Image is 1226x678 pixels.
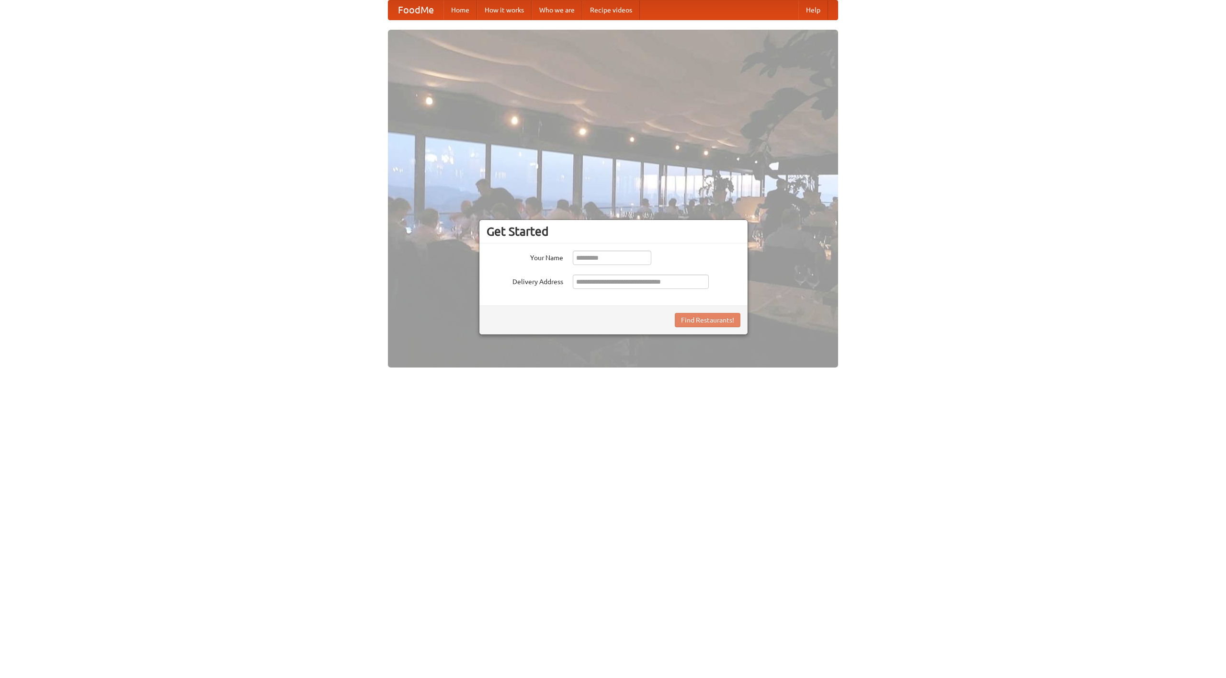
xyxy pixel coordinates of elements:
h3: Get Started [487,224,740,239]
a: FoodMe [388,0,443,20]
a: Recipe videos [582,0,640,20]
label: Your Name [487,251,563,263]
a: Home [443,0,477,20]
label: Delivery Address [487,275,563,287]
a: Help [798,0,828,20]
a: Who we are [532,0,582,20]
a: How it works [477,0,532,20]
button: Find Restaurants! [675,313,740,327]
